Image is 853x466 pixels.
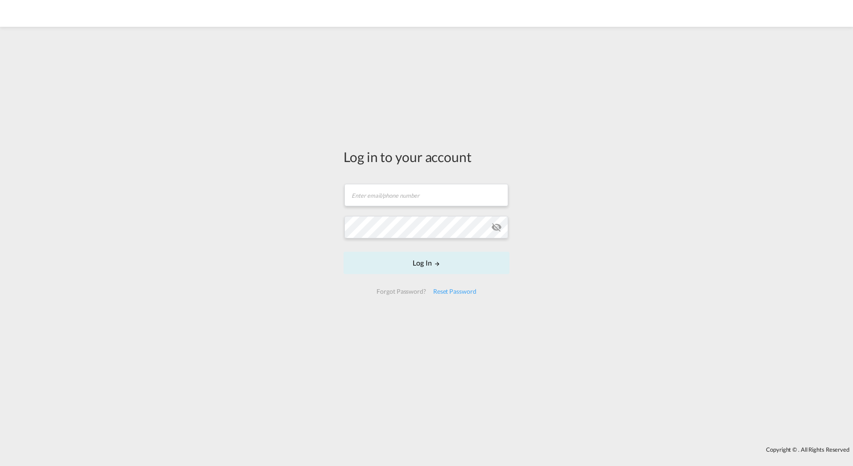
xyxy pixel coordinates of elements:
[430,283,480,300] div: Reset Password
[344,184,508,206] input: Enter email/phone number
[491,222,502,233] md-icon: icon-eye-off
[344,252,509,274] button: LOGIN
[344,147,509,166] div: Log in to your account
[373,283,429,300] div: Forgot Password?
